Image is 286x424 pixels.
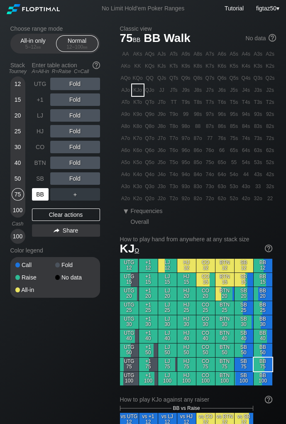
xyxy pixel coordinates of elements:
[144,48,156,60] div: AQs
[32,109,49,122] div: LJ
[264,108,276,120] div: 92s
[134,245,139,254] span: o
[228,60,240,72] div: K5s
[196,358,215,371] div: CO 75
[228,84,240,96] div: J5s
[240,157,252,168] div: 54s
[168,120,180,132] div: T8o
[50,141,100,153] div: Fold
[252,145,264,156] div: 63s
[132,157,144,168] div: K5o
[254,358,272,371] div: BB 75
[177,301,196,315] div: HJ 25
[139,273,158,287] div: +1 15
[120,72,132,84] div: AQo
[196,329,215,343] div: CO 40
[180,132,192,144] div: 97o
[32,78,49,90] div: UTG
[180,84,192,96] div: J9s
[180,60,192,72] div: K9s
[12,172,24,185] div: 50
[204,169,216,180] div: 74o
[252,48,264,60] div: A3s
[142,32,192,46] span: BB Walk
[215,358,234,371] div: BTN 75
[264,395,273,404] img: help.32db89a4.svg
[7,59,29,78] div: Stack
[216,48,228,60] div: A6s
[256,5,276,12] span: figtaz50
[144,132,156,144] div: Q7o
[240,72,252,84] div: Q4s
[144,72,156,84] div: QQ
[120,193,132,204] div: A2o
[144,120,156,132] div: Q8o
[15,262,55,268] div: Call
[196,301,215,315] div: CO 25
[204,132,216,144] div: 77
[180,48,192,60] div: A9s
[216,193,228,204] div: 62o
[192,157,204,168] div: 85o
[168,96,180,108] div: TT
[264,169,276,180] div: 42s
[16,44,51,50] div: 5 – 12
[54,228,59,233] img: share.864f2f62.svg
[228,48,240,60] div: A5s
[12,188,24,201] div: 75
[216,132,228,144] div: 76s
[196,315,215,329] div: CO 30
[168,108,180,120] div: T9o
[120,25,276,32] h2: Classic view
[15,287,55,293] div: All-in
[240,96,252,108] div: T4s
[32,188,49,201] div: BB
[177,358,196,371] div: HJ 75
[180,145,192,156] div: 96o
[196,343,215,357] div: CO 50
[131,208,163,214] span: Frequencies
[32,69,100,74] div: A=All-in R=Raise C=Call
[264,193,276,204] div: 22
[228,157,240,168] div: 55
[120,315,139,329] div: UTG 30
[139,329,158,343] div: +1 40
[192,145,204,156] div: 86o
[7,221,29,227] div: Cash
[156,169,168,180] div: J4o
[132,108,144,120] div: K9o
[132,120,144,132] div: K8o
[12,93,24,106] div: 15
[32,157,49,169] div: BTN
[235,329,253,343] div: SB 40
[50,188,100,201] div: ＋
[120,358,139,371] div: UTG 75
[228,120,240,132] div: 85s
[215,273,234,287] div: BTN 15
[144,181,156,192] div: Q3o
[216,72,228,84] div: Q6s
[156,96,168,108] div: JTo
[158,315,177,329] div: LJ 30
[139,287,158,301] div: +1 20
[235,343,253,357] div: SB 50
[120,259,139,272] div: UTG 12
[120,48,132,60] div: AA
[55,262,95,268] div: Fold
[225,5,244,12] a: Tutorial
[235,273,253,287] div: SB 15
[228,145,240,156] div: 65s
[228,72,240,84] div: Q5s
[216,181,228,192] div: 63o
[156,193,168,204] div: J2o
[264,132,276,144] div: 72s
[32,59,100,78] div: Enter table action
[252,169,264,180] div: 43s
[120,181,132,192] div: A3o
[139,343,158,357] div: +1 50
[120,343,139,357] div: UTG 50
[264,244,273,253] img: help.32db89a4.svg
[204,181,216,192] div: 73o
[204,120,216,132] div: 87s
[254,301,272,315] div: BB 25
